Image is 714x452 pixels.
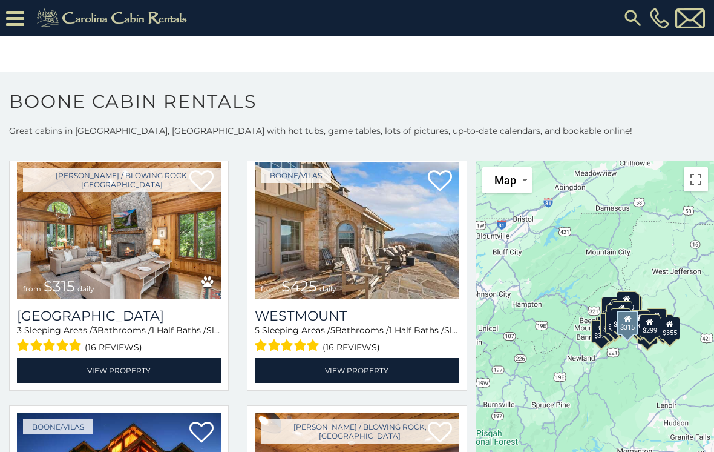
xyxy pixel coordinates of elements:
[605,311,626,334] div: $395
[617,311,638,335] div: $315
[17,358,221,383] a: View Property
[151,325,206,336] span: 1 Half Baths /
[494,174,516,187] span: Map
[30,6,197,30] img: Khaki-logo.png
[17,308,221,324] h3: Chimney Island
[602,297,623,320] div: $635
[17,324,221,355] div: Sleeping Areas / Bathrooms / Sleeps:
[17,162,221,299] img: Chimney Island
[630,310,650,333] div: $380
[684,167,708,191] button: Toggle fullscreen view
[93,325,97,336] span: 3
[23,419,93,434] a: Boone/Vilas
[611,308,632,331] div: $225
[189,420,214,446] a: Add to favorites
[281,278,317,295] span: $425
[17,162,221,299] a: Chimney Island from $315 daily
[255,308,459,324] a: Westmount
[389,325,444,336] span: 1 Half Baths /
[330,325,335,336] span: 5
[612,301,632,324] div: $210
[255,162,459,299] a: Westmount from $425 daily
[255,325,260,336] span: 5
[255,358,459,383] a: View Property
[261,168,331,183] a: Boone/Vilas
[482,167,532,193] button: Change map style
[601,313,621,336] div: $325
[617,291,637,314] div: $320
[17,308,221,324] a: [GEOGRAPHIC_DATA]
[592,320,612,343] div: $375
[261,284,279,293] span: from
[646,308,667,331] div: $930
[660,317,680,340] div: $355
[622,7,644,29] img: search-regular.svg
[17,325,22,336] span: 3
[647,8,672,28] a: [PHONE_NUMBER]
[44,278,75,295] span: $315
[255,324,459,355] div: Sleeping Areas / Bathrooms / Sleeps:
[77,284,94,293] span: daily
[323,339,380,355] span: (16 reviews)
[255,162,459,299] img: Westmount
[428,169,452,194] a: Add to favorites
[640,314,660,337] div: $299
[261,419,459,444] a: [PERSON_NAME] / Blowing Rock, [GEOGRAPHIC_DATA]
[319,284,336,293] span: daily
[85,339,142,355] span: (16 reviews)
[23,284,41,293] span: from
[23,168,221,192] a: [PERSON_NAME] / Blowing Rock, [GEOGRAPHIC_DATA]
